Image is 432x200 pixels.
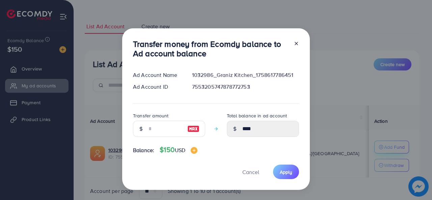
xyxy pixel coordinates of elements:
label: Total balance in ad account [227,112,287,119]
span: Apply [280,169,292,175]
span: Cancel [242,168,259,176]
h4: $150 [160,146,197,154]
button: Apply [273,165,299,179]
div: Ad Account ID [128,83,187,91]
div: 1032986_Graniz Kitchen_1758617786451 [187,71,304,79]
h3: Transfer money from Ecomdy balance to Ad account balance [133,39,288,59]
button: Cancel [234,165,268,179]
img: image [191,147,197,154]
div: 7553205747878772753 [187,83,304,91]
img: image [187,125,199,133]
span: USD [175,146,185,154]
div: Ad Account Name [128,71,187,79]
label: Transfer amount [133,112,168,119]
span: Balance: [133,146,154,154]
